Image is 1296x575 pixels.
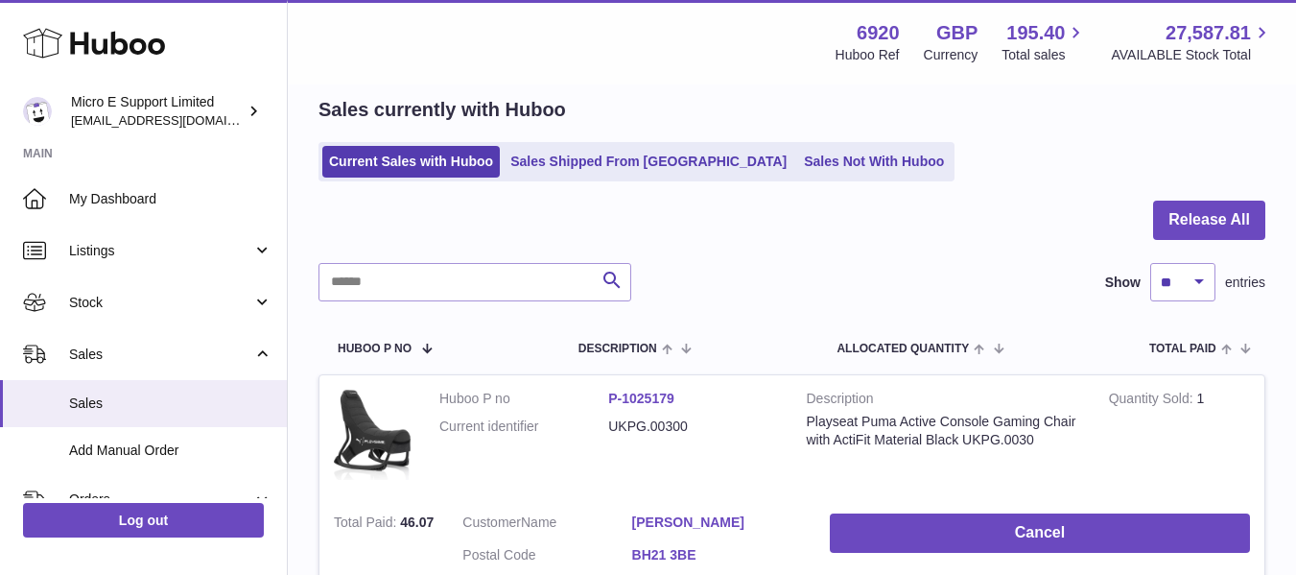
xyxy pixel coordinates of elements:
span: Huboo P no [338,343,412,355]
span: Total sales [1001,46,1087,64]
span: 27,587.81 [1166,20,1251,46]
img: contact@micropcsupport.com [23,97,52,126]
dt: Name [462,514,631,537]
span: My Dashboard [69,190,272,208]
button: Cancel [830,514,1250,553]
div: Huboo Ref [836,46,900,64]
a: Sales Not With Huboo [797,146,951,178]
span: Sales [69,346,252,364]
span: AVAILABLE Stock Total [1111,46,1273,64]
strong: 6920 [857,20,900,46]
td: 1 [1095,375,1264,499]
div: Playseat Puma Active Console Gaming Chair with ActiFit Material Black UKPG.0030 [807,413,1080,449]
dt: Huboo P no [439,390,608,408]
button: Release All [1153,201,1265,240]
span: Description [578,343,657,355]
span: Add Manual Order [69,442,272,460]
div: Micro E Support Limited [71,93,244,130]
span: Customer [462,515,521,530]
label: Show [1105,274,1141,292]
a: P-1025179 [608,391,674,406]
span: ALLOCATED Quantity [837,343,969,355]
dt: Current identifier [439,418,608,436]
dt: Postal Code [462,546,631,569]
strong: GBP [936,20,978,46]
a: [PERSON_NAME] [632,514,801,532]
img: $_57.JPG [334,390,411,480]
span: [EMAIL_ADDRESS][DOMAIN_NAME] [71,112,282,128]
strong: Quantity Sold [1109,391,1197,411]
h2: Sales currently with Huboo [318,97,566,123]
span: Stock [69,294,252,312]
span: Total paid [1149,343,1216,355]
strong: Description [807,390,1080,413]
a: Current Sales with Huboo [322,146,500,178]
a: BH21 3BE [632,546,801,564]
span: Listings [69,242,252,260]
a: 195.40 Total sales [1001,20,1087,64]
span: Orders [69,491,252,509]
div: Currency [924,46,978,64]
a: Sales Shipped From [GEOGRAPHIC_DATA] [504,146,793,178]
a: 27,587.81 AVAILABLE Stock Total [1111,20,1273,64]
span: 46.07 [400,515,434,530]
span: Sales [69,395,272,413]
a: Log out [23,503,264,538]
span: entries [1225,274,1265,292]
dd: UKPG.00300 [608,418,777,436]
span: 195.40 [1006,20,1065,46]
strong: Total Paid [334,515,400,535]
